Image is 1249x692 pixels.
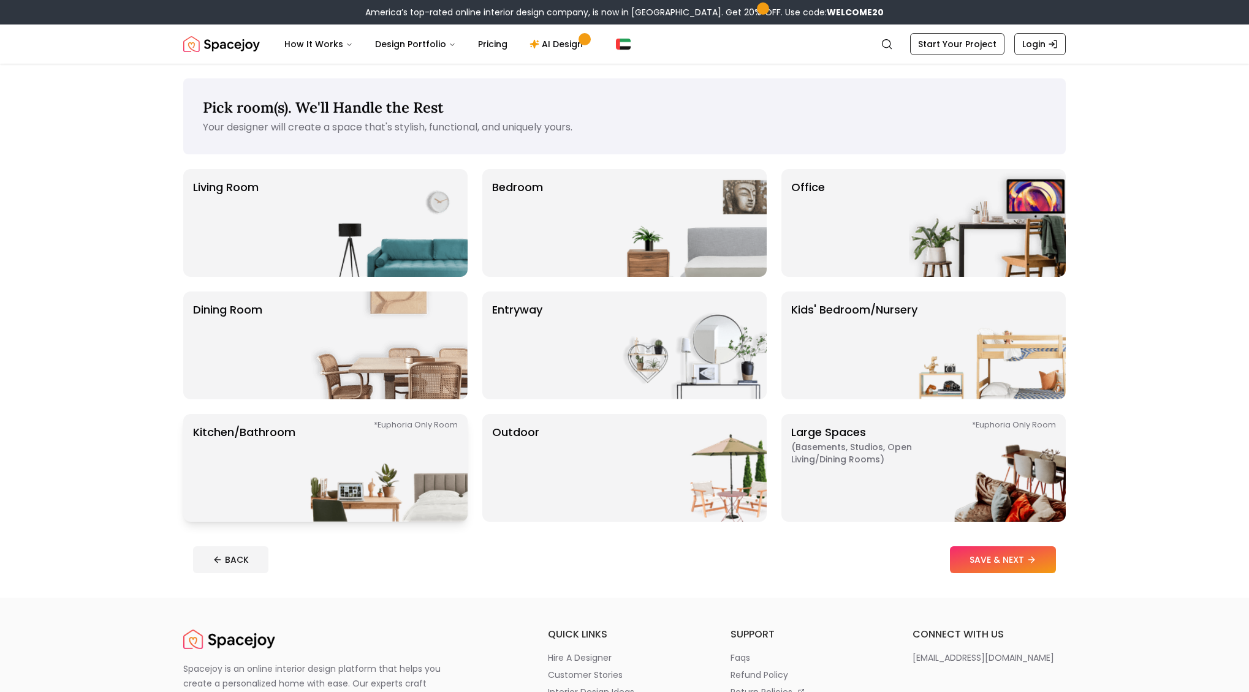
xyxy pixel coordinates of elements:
[275,32,596,56] nav: Main
[203,120,1046,135] p: Your designer will create a space that's stylish, functional, and uniquely yours.
[548,652,612,664] p: hire a designer
[616,39,631,49] img: Dubai
[365,6,884,18] div: America’s top-rated online interior design company, is now in [GEOGRAPHIC_DATA]. Get 20% OFF. Use...
[610,414,767,522] img: Outdoor
[909,169,1066,277] img: Office
[183,627,275,652] img: Spacejoy Logo
[492,179,543,267] p: Bedroom
[311,169,468,277] img: Living Room
[520,32,596,56] a: AI Design
[548,669,623,681] p: customer stories
[548,652,701,664] a: hire a designer
[610,291,767,399] img: entryway
[183,32,260,56] img: Spacejoy Logo
[183,32,260,56] a: Spacejoy
[910,33,1004,55] a: Start Your Project
[731,669,884,681] a: refund policy
[275,32,363,56] button: How It Works
[731,652,750,664] p: faqs
[1014,33,1066,55] a: Login
[913,652,1054,664] p: [EMAIL_ADDRESS][DOMAIN_NAME]
[909,291,1066,399] img: Kids' Bedroom/Nursery
[909,414,1066,522] img: Large Spaces *Euphoria Only
[193,424,295,512] p: Kitchen/Bathroom
[183,627,275,652] a: Spacejoy
[791,301,917,389] p: Kids' Bedroom/Nursery
[193,179,259,267] p: Living Room
[468,32,517,56] a: Pricing
[193,301,262,389] p: Dining Room
[913,627,1066,642] h6: connect with us
[791,424,944,512] p: Large Spaces
[827,6,884,18] strong: WELCOME20
[203,98,444,117] span: Pick room(s). We'll Handle the Rest
[183,24,1066,64] nav: Global
[791,179,825,267] p: Office
[913,652,1066,664] a: [EMAIL_ADDRESS][DOMAIN_NAME]
[492,301,542,389] p: entryway
[492,424,539,512] p: Outdoor
[311,291,468,399] img: Dining Room
[610,169,767,277] img: Bedroom
[311,414,468,522] img: Kitchen/Bathroom *Euphoria Only
[731,669,788,681] p: refund policy
[731,627,884,642] h6: support
[950,546,1056,573] button: SAVE & NEXT
[731,652,884,664] a: faqs
[365,32,466,56] button: Design Portfolio
[548,627,701,642] h6: quick links
[193,546,268,573] button: BACK
[548,669,701,681] a: customer stories
[791,441,944,465] span: ( Basements, Studios, Open living/dining rooms )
